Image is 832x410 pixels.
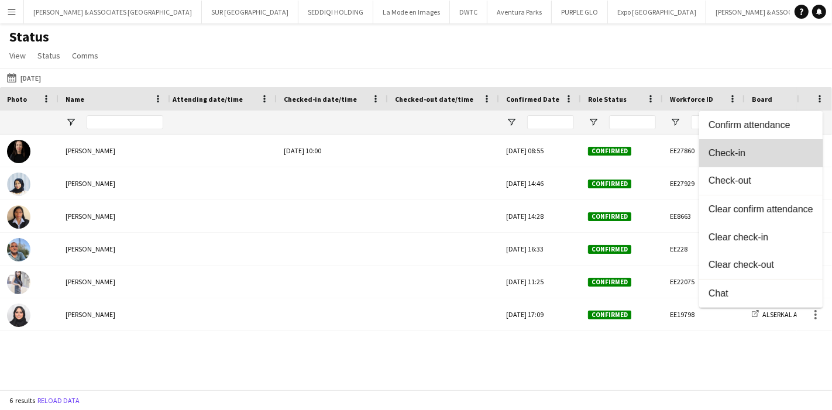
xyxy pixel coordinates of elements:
button: Chat [699,280,823,308]
span: Check-in [709,147,813,158]
button: Confirm attendance [699,111,823,139]
button: Check-out [699,167,823,195]
button: Clear check-out [699,251,823,280]
span: Clear check-out [709,260,813,270]
button: Clear confirm attendance [699,195,823,223]
span: Confirm attendance [709,119,813,130]
span: Chat [709,288,813,298]
button: Check-in [699,139,823,167]
span: Check-out [709,175,813,186]
span: Clear check-in [709,232,813,242]
button: Clear check-in [699,223,823,251]
span: Clear confirm attendance [709,204,813,214]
